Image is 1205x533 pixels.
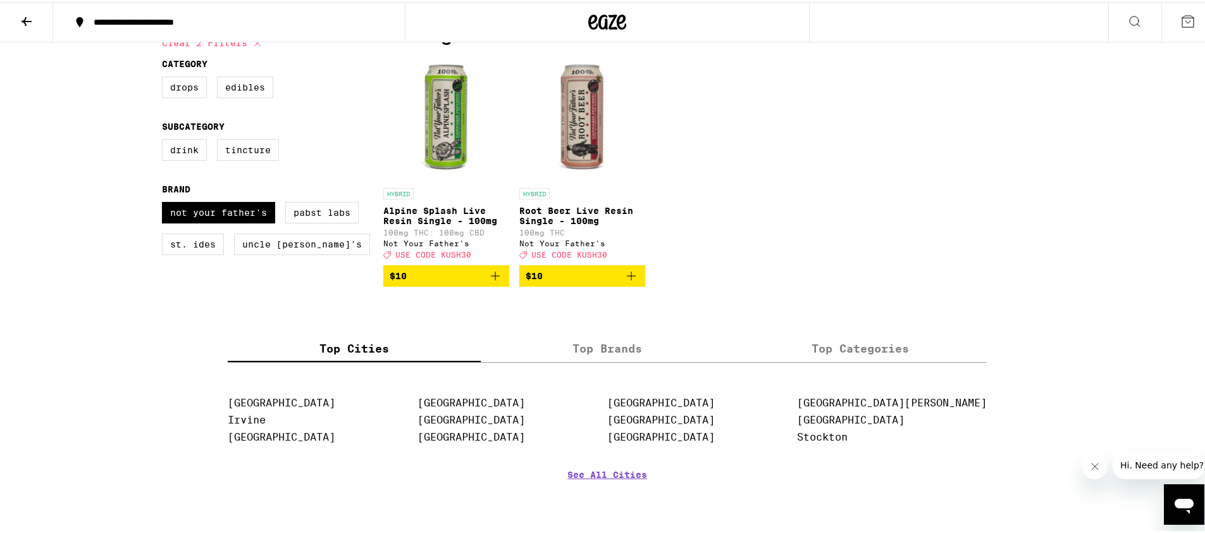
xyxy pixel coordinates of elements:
button: Add to bag [383,263,509,285]
p: HYBRID [383,186,414,198]
iframe: Close message [1082,452,1108,477]
legend: Subcategory [162,120,225,130]
a: [GEOGRAPHIC_DATA] [417,412,525,424]
label: Tincture [217,137,279,159]
label: Top Brands [481,333,734,360]
label: Not Your Father's [162,200,275,222]
label: Top Categories [734,333,987,360]
span: USE CODE KUSH30 [531,249,607,257]
a: [GEOGRAPHIC_DATA] [607,395,715,407]
a: [GEOGRAPHIC_DATA] [607,429,715,441]
img: Not Your Father's - Root Beer Live Resin Single - 100mg [519,53,645,180]
a: Open page for Alpine Splash Live Resin Single - 100mg from Not Your Father's [383,53,509,263]
a: Stockton [797,429,848,441]
a: [GEOGRAPHIC_DATA] [228,429,335,441]
a: [GEOGRAPHIC_DATA] [228,395,335,407]
div: Not Your Father's [383,237,509,246]
button: Clear 2 filters [162,25,265,57]
button: Add to bag [519,263,645,285]
a: [GEOGRAPHIC_DATA] [417,395,525,407]
a: [GEOGRAPHIC_DATA][PERSON_NAME] [797,395,987,407]
a: Irvine [228,412,266,424]
label: Drops [162,75,207,96]
a: [GEOGRAPHIC_DATA] [607,412,715,424]
iframe: Button to launch messaging window [1164,482,1204,523]
legend: Brand [162,182,190,192]
p: Root Beer Live Resin Single - 100mg [519,204,645,224]
label: St. Ides [162,232,224,253]
div: tabs [228,333,987,361]
p: 100mg THC [519,227,645,235]
img: Not Your Father's - Alpine Splash Live Resin Single - 100mg [383,53,509,180]
div: Not Your Father's [519,237,645,246]
p: Alpine Splash Live Resin Single - 100mg [383,204,509,224]
label: Top Cities [228,333,481,360]
a: See All Cities [567,468,647,515]
label: Uncle [PERSON_NAME]'s [234,232,370,253]
label: Pabst Labs [285,200,359,222]
a: Open page for Root Beer Live Resin Single - 100mg from Not Your Father's [519,53,645,263]
label: Drink [162,137,207,159]
p: 100mg THC: 100mg CBD [383,227,509,235]
a: [GEOGRAPHIC_DATA] [797,412,905,424]
label: Edibles [217,75,273,96]
a: [GEOGRAPHIC_DATA] [417,429,525,441]
span: USE CODE KUSH30 [395,249,471,257]
iframe: Message from company [1113,449,1204,477]
span: $10 [526,269,543,279]
legend: Category [162,57,207,67]
span: $10 [390,269,407,279]
p: HYBRID [519,186,550,198]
